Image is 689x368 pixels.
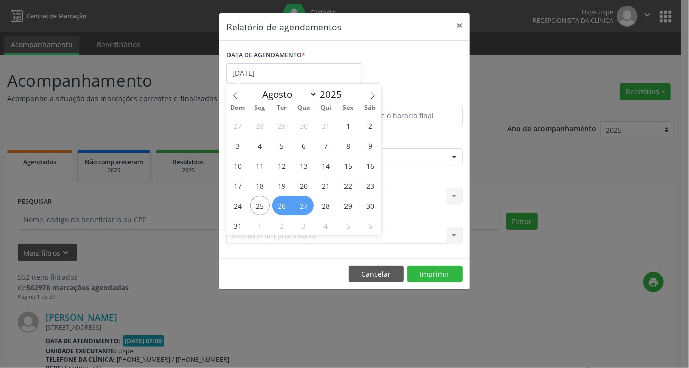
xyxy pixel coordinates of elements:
[257,87,317,101] select: Month
[294,216,314,235] span: Setembro 3, 2025
[250,176,270,195] span: Agosto 18, 2025
[449,13,470,38] button: Close
[338,216,358,235] span: Setembro 5, 2025
[228,196,248,215] span: Agosto 24, 2025
[250,216,270,235] span: Setembro 1, 2025
[294,136,314,155] span: Agosto 6, 2025
[228,216,248,235] span: Agosto 31, 2025
[316,115,335,135] span: Julho 31, 2025
[228,176,248,195] span: Agosto 17, 2025
[294,115,314,135] span: Julho 30, 2025
[359,105,381,111] span: Sáb
[360,196,380,215] span: Agosto 30, 2025
[338,115,358,135] span: Agosto 1, 2025
[250,156,270,175] span: Agosto 11, 2025
[226,48,305,63] label: DATA DE AGENDAMENTO
[228,156,248,175] span: Agosto 10, 2025
[347,90,463,106] label: ATÉ
[317,88,351,101] input: Year
[250,136,270,155] span: Agosto 4, 2025
[338,156,358,175] span: Agosto 15, 2025
[226,63,362,83] input: Selecione uma data ou intervalo
[315,105,337,111] span: Qui
[294,156,314,175] span: Agosto 13, 2025
[316,216,335,235] span: Setembro 4, 2025
[293,105,315,111] span: Qua
[338,176,358,195] span: Agosto 22, 2025
[337,105,359,111] span: Sex
[249,105,271,111] span: Seg
[272,115,292,135] span: Julho 29, 2025
[360,176,380,195] span: Agosto 23, 2025
[360,216,380,235] span: Setembro 6, 2025
[338,136,358,155] span: Agosto 8, 2025
[360,115,380,135] span: Agosto 2, 2025
[360,156,380,175] span: Agosto 16, 2025
[407,266,463,283] button: Imprimir
[316,136,335,155] span: Agosto 7, 2025
[347,106,463,126] input: Selecione o horário final
[272,136,292,155] span: Agosto 5, 2025
[316,156,335,175] span: Agosto 14, 2025
[272,176,292,195] span: Agosto 19, 2025
[316,176,335,195] span: Agosto 21, 2025
[226,105,249,111] span: Dom
[316,196,335,215] span: Agosto 28, 2025
[271,105,293,111] span: Ter
[272,196,292,215] span: Agosto 26, 2025
[226,20,341,33] h5: Relatório de agendamentos
[360,136,380,155] span: Agosto 9, 2025
[228,136,248,155] span: Agosto 3, 2025
[294,196,314,215] span: Agosto 27, 2025
[272,216,292,235] span: Setembro 2, 2025
[349,266,404,283] button: Cancelar
[250,196,270,215] span: Agosto 25, 2025
[228,115,248,135] span: Julho 27, 2025
[250,115,270,135] span: Julho 28, 2025
[272,156,292,175] span: Agosto 12, 2025
[294,176,314,195] span: Agosto 20, 2025
[338,196,358,215] span: Agosto 29, 2025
